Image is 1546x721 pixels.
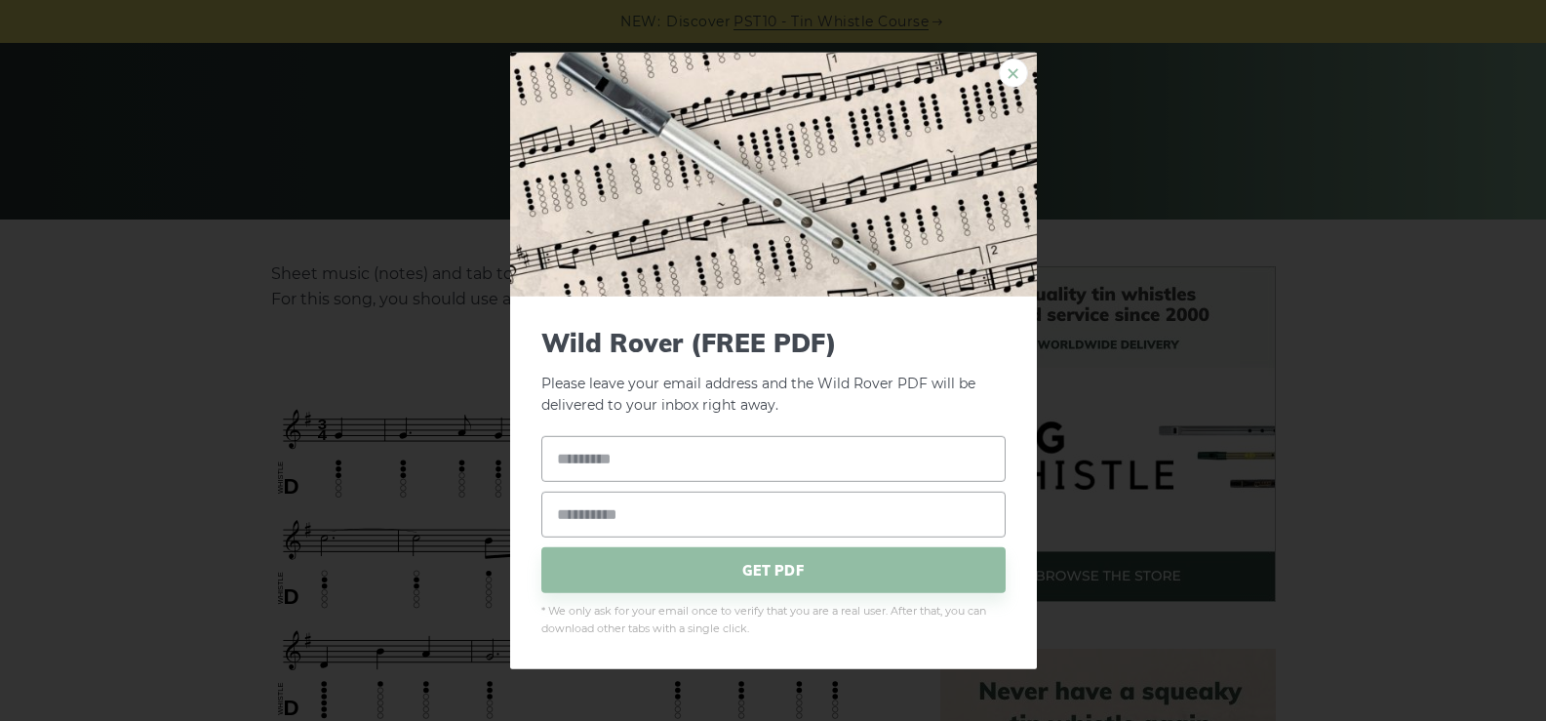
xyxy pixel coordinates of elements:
[541,603,1006,638] span: * We only ask for your email once to verify that you are a real user. After that, you can downloa...
[510,52,1037,296] img: Tin Whistle Tab Preview
[999,58,1028,87] a: ×
[541,547,1006,593] span: GET PDF
[541,327,1006,417] p: Please leave your email address and the Wild Rover PDF will be delivered to your inbox right away.
[541,327,1006,357] span: Wild Rover (FREE PDF)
